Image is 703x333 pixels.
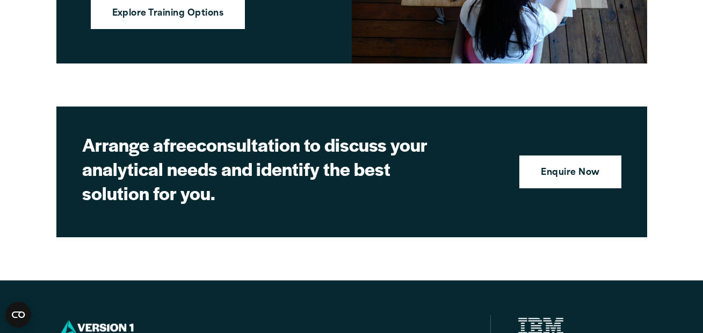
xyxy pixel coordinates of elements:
[5,302,31,328] button: Open CMP widget
[82,132,458,205] h2: Arrange a consultation to discuss your analytical needs and identify the best solution for you.
[163,131,197,157] strong: free
[519,155,621,189] a: Enquire Now
[541,166,599,180] strong: Enquire Now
